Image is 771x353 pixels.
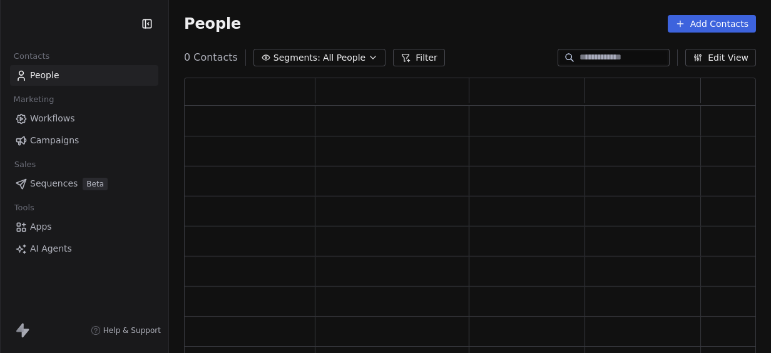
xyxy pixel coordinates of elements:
[8,90,59,109] span: Marketing
[9,198,39,217] span: Tools
[8,47,55,66] span: Contacts
[91,325,161,335] a: Help & Support
[10,238,158,259] a: AI Agents
[685,49,756,66] button: Edit View
[30,69,59,82] span: People
[30,177,78,190] span: Sequences
[30,220,52,233] span: Apps
[30,242,72,255] span: AI Agents
[83,178,108,190] span: Beta
[30,112,75,125] span: Workflows
[668,15,756,33] button: Add Contacts
[10,65,158,86] a: People
[273,51,320,64] span: Segments:
[9,155,41,174] span: Sales
[10,173,158,194] a: SequencesBeta
[10,108,158,129] a: Workflows
[323,51,365,64] span: All People
[30,134,79,147] span: Campaigns
[184,14,241,33] span: People
[10,217,158,237] a: Apps
[393,49,445,66] button: Filter
[103,325,161,335] span: Help & Support
[184,50,238,65] span: 0 Contacts
[10,130,158,151] a: Campaigns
